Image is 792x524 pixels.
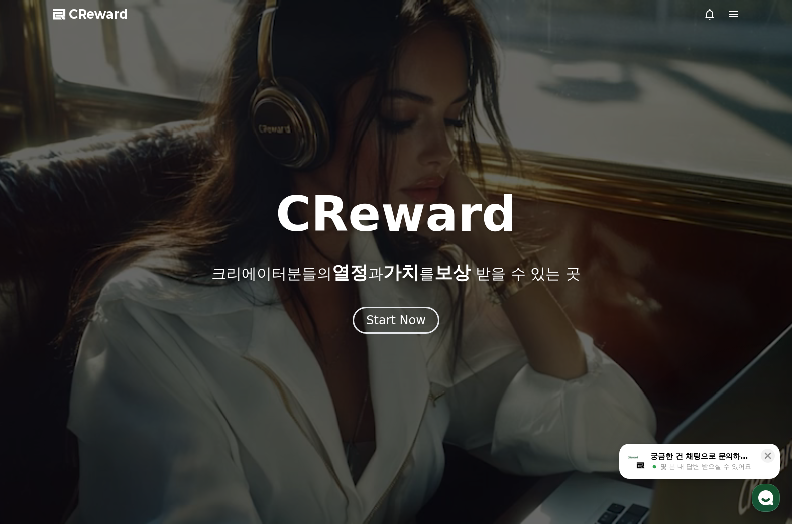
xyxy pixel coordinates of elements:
div: Start Now [366,312,426,328]
span: 가치 [383,262,419,283]
p: 크리에이터분들의 과 를 받을 수 있는 곳 [211,263,580,283]
a: Start Now [353,317,439,326]
h1: CReward [276,190,516,238]
button: Start Now [353,307,439,334]
span: CReward [69,6,128,22]
span: 열정 [332,262,368,283]
span: 보상 [434,262,471,283]
a: CReward [53,6,128,22]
